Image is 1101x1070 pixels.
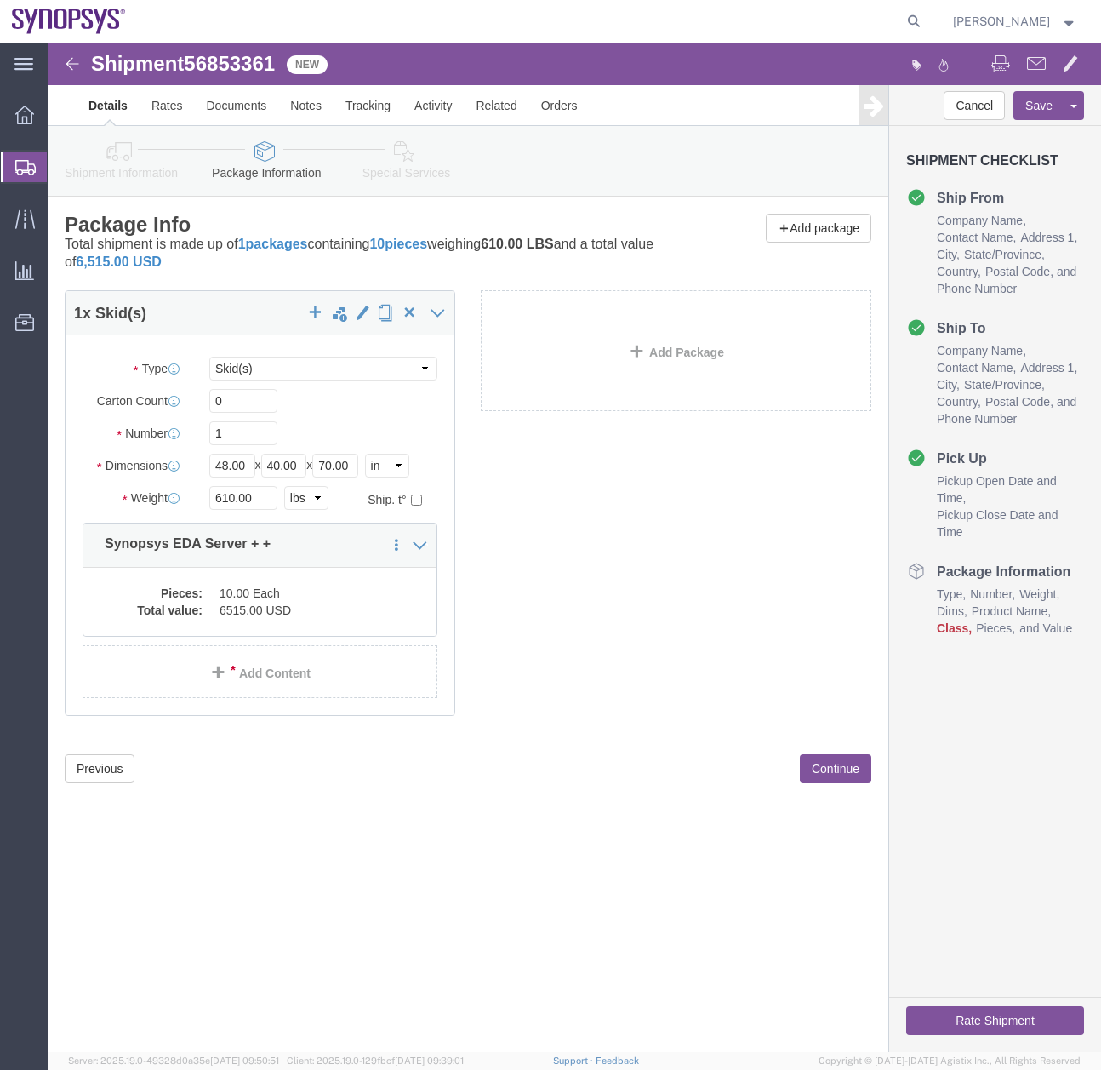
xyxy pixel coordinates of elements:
[553,1056,596,1066] a: Support
[395,1056,464,1066] span: [DATE] 09:39:01
[952,11,1078,31] button: [PERSON_NAME]
[953,12,1050,31] span: Zach Anderson
[48,43,1101,1052] iframe: FS Legacy Container
[210,1056,279,1066] span: [DATE] 09:50:51
[287,1056,464,1066] span: Client: 2025.19.0-129fbcf
[819,1054,1081,1068] span: Copyright © [DATE]-[DATE] Agistix Inc., All Rights Reserved
[596,1056,639,1066] a: Feedback
[68,1056,279,1066] span: Server: 2025.19.0-49328d0a35e
[12,9,126,34] img: logo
